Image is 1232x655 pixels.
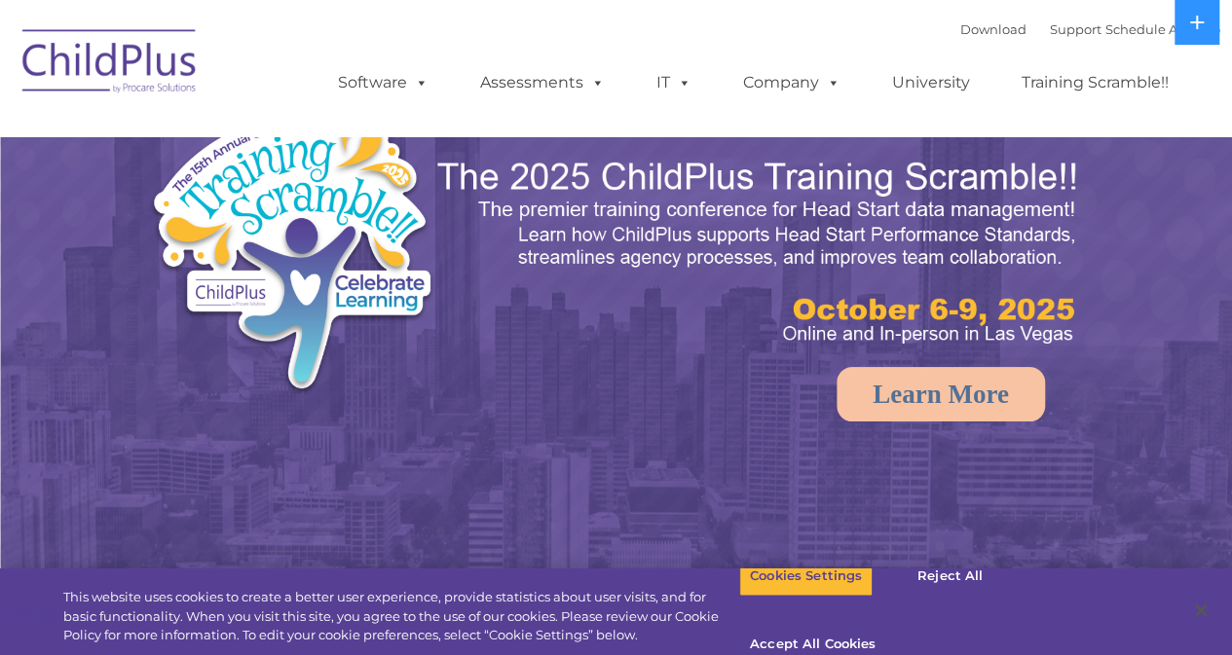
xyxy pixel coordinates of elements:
[1050,21,1101,37] a: Support
[637,63,711,102] a: IT
[461,63,624,102] a: Assessments
[724,63,860,102] a: Company
[739,556,873,597] button: Cookies Settings
[873,63,989,102] a: University
[960,21,1027,37] a: Download
[1105,21,1220,37] a: Schedule A Demo
[318,63,448,102] a: Software
[960,21,1220,37] font: |
[1002,63,1188,102] a: Training Scramble!!
[889,556,1011,597] button: Reject All
[63,588,739,645] div: This website uses cookies to create a better user experience, provide statistics about user visit...
[13,16,207,113] img: ChildPlus by Procare Solutions
[1179,589,1222,632] button: Close
[837,367,1045,421] a: Learn More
